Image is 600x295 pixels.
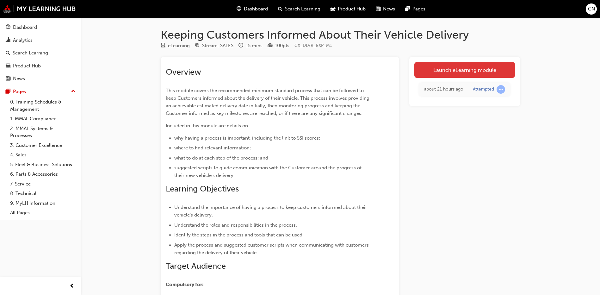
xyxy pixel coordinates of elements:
span: suggested scripts to guide communication with the Customer around the progress of their new vehic... [174,165,363,178]
a: 7. Service [8,179,78,189]
a: 5. Fleet & Business Solutions [8,160,78,170]
span: up-icon [71,87,76,96]
a: Launch eLearning module [414,62,515,78]
span: This module covers the recommended minimum standard process that can be followed to keep Customer... [166,88,371,116]
span: Search Learning [285,5,320,13]
span: car-icon [6,63,10,69]
span: Identify the steps in the process and tools that can be used. [174,232,304,238]
a: guage-iconDashboard [232,3,273,16]
a: pages-iconPages [400,3,430,16]
div: News [13,75,25,82]
span: Understand the importance of having a process to keep customers informed about their vehicle's de... [174,204,368,218]
span: Product Hub [338,5,366,13]
span: Overview [166,67,201,77]
span: Pages [412,5,425,13]
button: Pages [3,86,78,97]
div: Product Hub [13,62,41,70]
span: CN [588,5,595,13]
span: what to do at each step of the process; and [174,155,268,161]
div: Pages [13,88,26,95]
span: news-icon [376,5,380,13]
a: 8. Technical [8,189,78,198]
span: guage-icon [6,25,10,30]
span: car-icon [331,5,335,13]
div: Attempted [473,86,494,92]
a: Dashboard [3,22,78,33]
span: chart-icon [6,38,10,43]
span: Learning Objectives [166,184,239,194]
div: eLearning [168,42,190,49]
div: Points [268,42,289,50]
span: news-icon [6,76,10,82]
a: 1. MMAL Compliance [8,114,78,124]
span: pages-icon [6,89,10,95]
div: Stream [195,42,233,50]
span: where to find relevant information; [174,145,251,151]
div: Analytics [13,37,33,44]
span: Included in this module are details on: [166,123,249,129]
span: Learning resource code [294,43,332,48]
a: 4. Sales [8,150,78,160]
h1: Keeping Customers Informed About Their Vehicle Delivery [161,28,520,42]
div: Type [161,42,190,50]
a: Analytics [3,35,78,46]
a: search-iconSearch Learning [273,3,325,16]
span: Apply the process and suggested customer scripts when communicating with customers regarding the ... [174,242,370,255]
span: Understand the roles and responsibilities in the process. [174,222,297,228]
a: Search Learning [3,47,78,59]
span: guage-icon [237,5,241,13]
div: Dashboard [13,24,37,31]
a: car-iconProduct Hub [325,3,371,16]
button: DashboardAnalyticsSearch LearningProduct HubNews [3,20,78,86]
div: Duration [238,42,263,50]
a: 0. Training Schedules & Management [8,97,78,114]
a: Product Hub [3,60,78,72]
a: 6. Parts & Accessories [8,169,78,179]
span: Compulsory for: [166,282,204,287]
a: 9. MyLH Information [8,198,78,208]
div: Search Learning [13,49,48,57]
a: 3. Customer Excellence [8,141,78,150]
span: target-icon [195,43,200,49]
div: Thu Sep 18 2025 14:30:10 GMT+1000 (Australian Eastern Standard Time) [424,86,463,93]
span: pages-icon [405,5,410,13]
span: Target Audience [166,261,226,271]
span: prev-icon [70,282,74,290]
a: news-iconNews [371,3,400,16]
span: search-icon [6,50,10,56]
a: 2. MMAL Systems & Processes [8,124,78,141]
div: 100 pts [275,42,289,49]
div: 15 mins [246,42,263,49]
a: All Pages [8,208,78,218]
span: News [383,5,395,13]
span: Dashboard [244,5,268,13]
span: learningRecordVerb_ATTEMPT-icon [497,85,505,94]
a: News [3,73,78,85]
img: mmal [3,5,76,13]
span: podium-icon [268,43,272,49]
span: learningResourceType_ELEARNING-icon [161,43,165,49]
span: why having a process is important, including the link to SSI scores; [174,135,320,141]
div: Stream: SALES [202,42,233,49]
span: search-icon [278,5,282,13]
button: CN [586,3,597,15]
span: clock-icon [238,43,243,49]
